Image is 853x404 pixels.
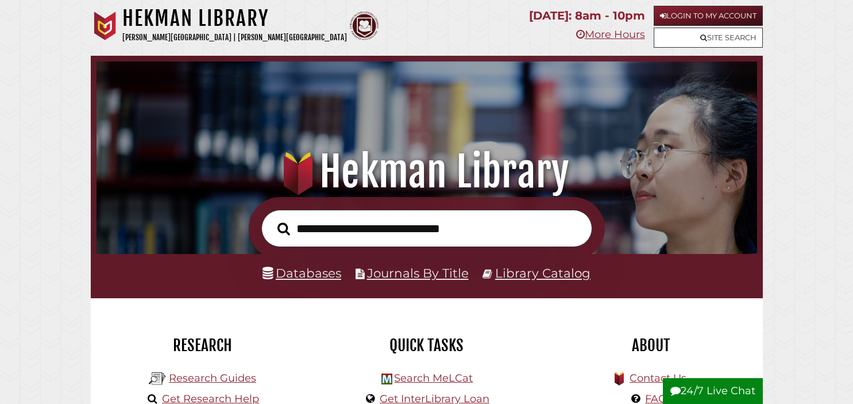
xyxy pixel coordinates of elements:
img: Calvin Theological Seminary [350,11,379,40]
img: Hekman Library Logo [149,370,166,387]
a: Library Catalog [495,266,590,280]
i: Search [277,222,290,236]
p: [PERSON_NAME][GEOGRAPHIC_DATA] | [PERSON_NAME][GEOGRAPHIC_DATA] [122,31,347,44]
img: Calvin University [91,11,119,40]
h1: Hekman Library [109,147,744,197]
h2: Quick Tasks [323,336,530,355]
p: [DATE]: 8am - 10pm [529,6,645,26]
a: Contact Us [630,372,686,384]
h2: About [547,336,754,355]
a: Research Guides [169,372,256,384]
button: Search [272,219,296,238]
h1: Hekman Library [122,6,347,31]
img: Hekman Library Logo [381,374,392,384]
a: More Hours [576,28,645,41]
a: Databases [263,266,341,280]
a: Login to My Account [654,6,763,26]
a: Search MeLCat [394,372,473,384]
a: Site Search [654,28,763,48]
h2: Research [99,336,306,355]
a: Journals By Title [367,266,469,280]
